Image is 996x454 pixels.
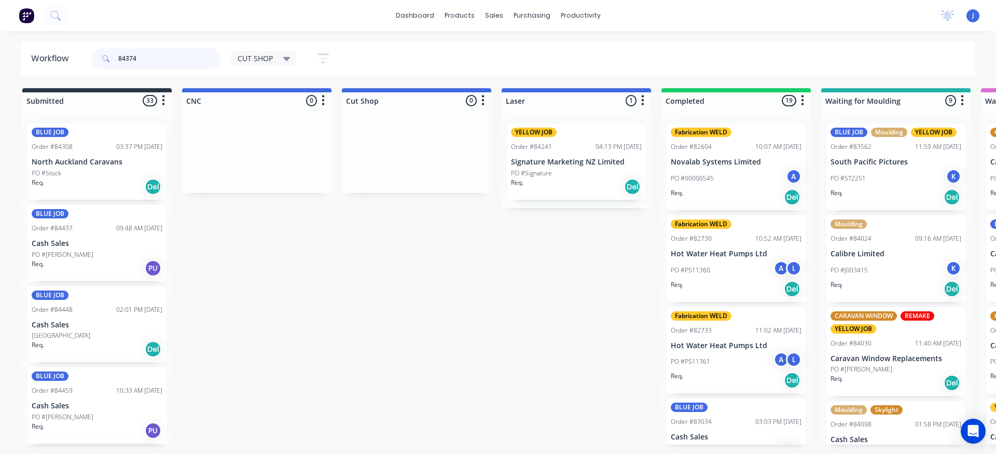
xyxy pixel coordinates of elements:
p: Req. [671,280,683,290]
div: 11:40 AM [DATE] [915,339,961,348]
div: A [786,169,801,184]
p: Req. [671,188,683,198]
div: 09:48 AM [DATE] [116,224,162,233]
div: Del [944,281,960,297]
img: Factory [19,8,34,23]
p: Calibre Limited [831,250,961,258]
p: PO #[PERSON_NAME] [32,412,93,422]
div: Fabrication WELD [671,219,731,229]
div: Fabrication WELDOrder #8260410:07 AM [DATE]Novalab Systems LimitedPO #00000545AReq.Del [667,123,806,210]
div: 09:16 AM [DATE] [915,234,961,243]
p: Signature Marketing NZ Limited [511,158,642,167]
div: sales [480,8,508,23]
div: Open Intercom Messenger [961,419,986,444]
p: Req. [831,280,843,290]
div: Fabrication WELD [671,311,731,321]
p: [GEOGRAPHIC_DATA] [32,331,90,340]
div: BLUE JOBOrder #8430803:37 PM [DATE]North Auckland CaravansPO #StockReq.Del [27,123,167,200]
div: Order #84308 [32,142,73,152]
div: BLUE JOB [32,372,68,381]
p: Req. [511,178,523,187]
span: CUT SHOP [238,53,273,64]
div: YELLOW JOB [831,324,876,334]
div: Workflow [31,52,74,65]
div: 03:37 PM [DATE] [116,142,162,152]
div: Order #84459 [32,386,73,395]
p: Req. [32,178,44,187]
div: PU [145,260,161,277]
div: products [439,8,480,23]
div: CARAVAN WINDOWREMAKEYELLOW JOBOrder #8403011:40 AM [DATE]Caravan Window ReplacementsPO #[PERSON_N... [826,307,965,396]
div: A [773,352,789,367]
div: Order #82604 [671,142,712,152]
p: South Pacific Pictures [831,158,961,167]
p: Req. [831,374,843,383]
p: Cash Sales [32,402,162,410]
p: Req. [32,422,44,431]
div: K [946,260,961,276]
div: 04:13 PM [DATE] [596,142,642,152]
div: Order #84437 [32,224,73,233]
p: PO #PS11361 [671,357,710,366]
div: Del [784,281,800,297]
div: 10:07 AM [DATE] [755,142,801,152]
div: Order #84098 [831,420,872,429]
p: Req. [32,259,44,269]
div: 11:02 AM [DATE] [755,326,801,335]
p: PO #[PERSON_NAME] [32,250,93,259]
div: 02:01 PM [DATE] [116,305,162,314]
p: Hot Water Heat Pumps Ltd [671,341,801,350]
div: YELLOW JOBOrder #8424104:13 PM [DATE]Signature Marketing NZ LimitedPO #SignatureReq.Del [507,123,646,200]
p: PO #Stock [32,169,61,178]
div: BLUE JOB [32,209,68,218]
div: BLUE JOB [671,403,708,412]
div: BLUE JOBOrder #8443709:48 AM [DATE]Cash SalesPO #[PERSON_NAME]Req.PU [27,205,167,281]
div: CARAVAN WINDOW [831,311,897,321]
div: Order #83562 [831,142,872,152]
div: Del [944,189,960,205]
div: BLUE JOB [32,128,68,137]
p: PO #Signature [511,169,552,178]
div: Moulding [831,219,867,229]
div: PU [145,422,161,439]
p: Cash Sales [32,321,162,329]
div: Order #84448 [32,305,73,314]
div: BLUE JOBOrder #8445910:33 AM [DATE]Cash SalesPO #[PERSON_NAME]Req.PU [27,367,167,444]
div: YELLOW JOB [911,128,957,137]
p: Caravan Window Replacements [831,354,961,363]
p: Req. [32,340,44,350]
div: purchasing [508,8,556,23]
p: Req. [671,372,683,381]
input: Search for orders... [118,48,221,69]
div: Fabrication WELDOrder #8273010:52 AM [DATE]Hot Water Heat Pumps LtdPO #PS11360ALReq.Del [667,215,806,302]
div: Del [145,178,161,195]
div: 11:59 AM [DATE] [915,142,961,152]
div: productivity [556,8,606,23]
div: L [786,352,801,367]
div: Order #84024 [831,234,872,243]
div: BLUE JOB [831,128,867,137]
div: Order #82730 [671,234,712,243]
div: Del [784,372,800,389]
div: Order #84030 [831,339,872,348]
div: A [773,260,789,276]
div: Order #84241 [511,142,552,152]
p: PO #ST2251 [831,174,866,183]
div: Order #82733 [671,326,712,335]
div: Del [624,178,641,195]
div: REMAKE [901,311,934,321]
div: Fabrication WELD [671,128,731,137]
div: Moulding [871,128,907,137]
p: Cash Sales [32,239,162,248]
p: Cash Sales [671,433,801,442]
div: Del [944,375,960,391]
p: PO #J003415 [831,266,868,275]
p: PO #[PERSON_NAME] [831,365,892,374]
div: 10:52 AM [DATE] [755,234,801,243]
div: 01:58 PM [DATE] [915,420,961,429]
div: YELLOW JOB [511,128,557,137]
div: Del [784,189,800,205]
span: J [972,11,974,20]
p: Novalab Systems Limited [671,158,801,167]
p: Hot Water Heat Pumps Ltd [671,250,801,258]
